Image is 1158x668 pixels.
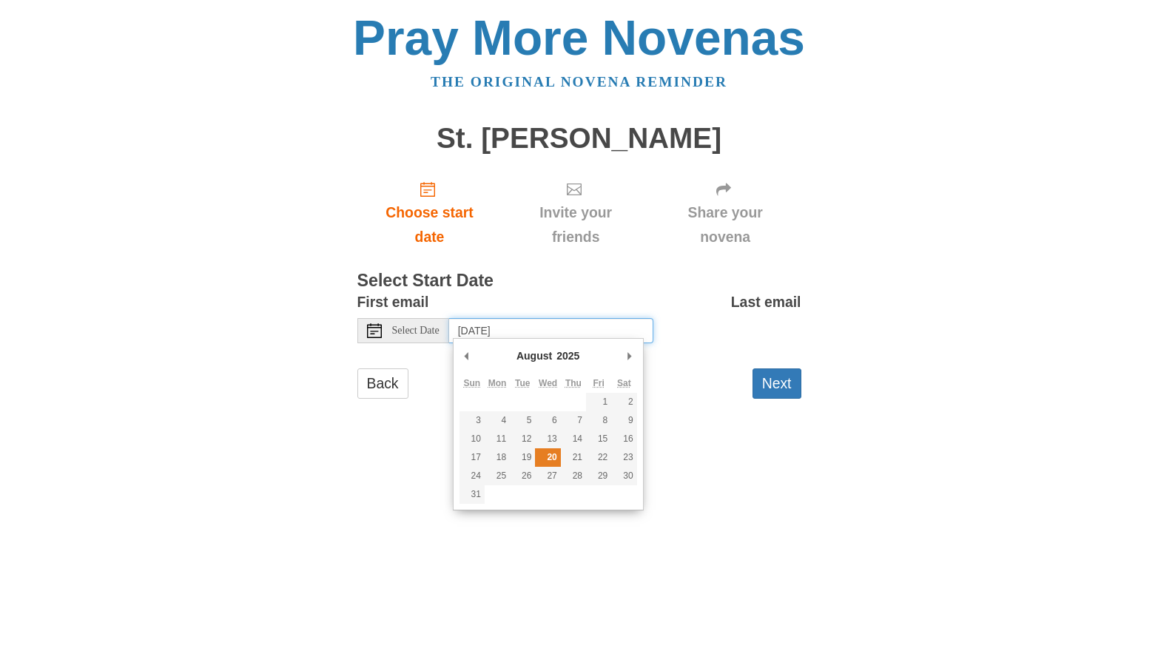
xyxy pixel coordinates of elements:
button: 30 [611,467,636,485]
button: 13 [535,430,560,448]
button: 17 [460,448,485,467]
abbr: Monday [488,378,507,388]
button: 14 [561,430,586,448]
button: 22 [586,448,611,467]
span: Share your novena [664,200,787,249]
button: 29 [586,467,611,485]
button: 26 [510,467,535,485]
label: Last email [731,290,801,314]
button: Previous Month [460,345,474,367]
button: Next [753,368,801,399]
abbr: Tuesday [515,378,530,388]
button: 2 [611,393,636,411]
button: 3 [460,411,485,430]
button: 18 [485,448,510,467]
button: 11 [485,430,510,448]
button: 28 [561,467,586,485]
button: 23 [611,448,636,467]
abbr: Sunday [463,378,480,388]
button: 19 [510,448,535,467]
button: 24 [460,467,485,485]
button: 4 [485,411,510,430]
button: 31 [460,485,485,504]
a: Choose start date [357,169,502,257]
button: 15 [586,430,611,448]
button: 8 [586,411,611,430]
label: First email [357,290,429,314]
span: Invite your friends [516,200,634,249]
button: 7 [561,411,586,430]
button: 12 [510,430,535,448]
abbr: Friday [593,378,604,388]
span: Choose start date [372,200,488,249]
a: The original novena reminder [431,74,727,90]
button: 5 [510,411,535,430]
button: 21 [561,448,586,467]
button: 25 [485,467,510,485]
h3: Select Start Date [357,271,801,291]
div: Click "Next" to confirm your start date first. [502,169,649,257]
a: Back [357,368,408,399]
div: August [514,345,554,367]
span: Select Date [392,325,440,336]
button: 20 [535,448,560,467]
button: Next Month [622,345,637,367]
button: 1 [586,393,611,411]
div: Click "Next" to confirm your start date first. [650,169,801,257]
button: 16 [611,430,636,448]
abbr: Saturday [617,378,631,388]
abbr: Thursday [565,378,582,388]
button: 9 [611,411,636,430]
button: 6 [535,411,560,430]
div: 2025 [554,345,582,367]
button: 10 [460,430,485,448]
a: Pray More Novenas [353,10,805,65]
abbr: Wednesday [539,378,557,388]
button: 27 [535,467,560,485]
input: Use the arrow keys to pick a date [449,318,653,343]
h1: St. [PERSON_NAME] [357,123,801,155]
